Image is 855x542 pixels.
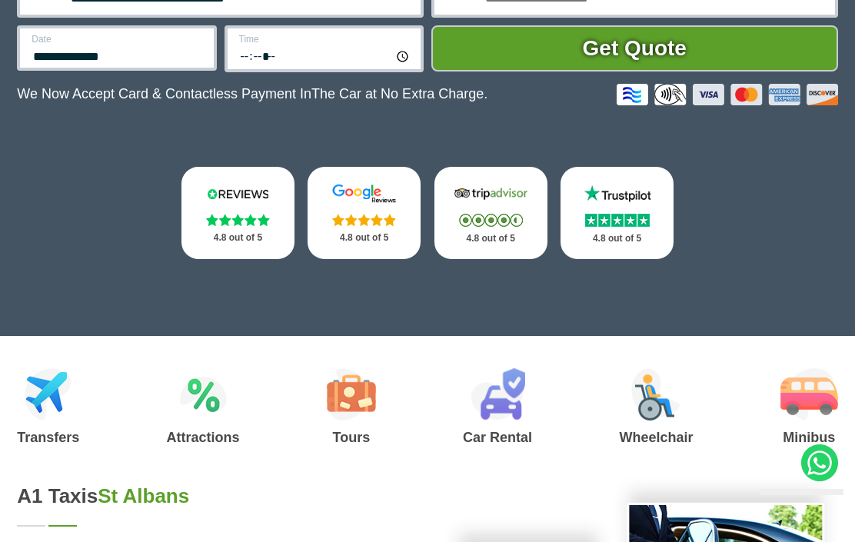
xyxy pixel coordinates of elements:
img: Google [324,184,404,204]
h3: Car Rental [463,431,532,444]
img: Stars [459,214,523,227]
img: Car Rental [471,368,525,421]
img: Tripadvisor [451,184,531,204]
h3: Wheelchair [619,431,693,444]
img: Wheelchair [631,368,680,421]
img: Stars [332,214,396,226]
img: Minibus [780,368,838,421]
h3: Transfers [17,431,79,444]
h3: Tours [327,431,376,444]
img: Tours [327,368,376,421]
label: Time [239,35,411,44]
img: Trustpilot [577,184,657,204]
a: Trustpilot Stars 4.8 out of 5 [561,167,674,259]
a: Reviews.io Stars 4.8 out of 5 [181,167,294,259]
a: Tripadvisor Stars 4.8 out of 5 [434,167,547,259]
a: Google Stars 4.8 out of 5 [308,167,421,259]
img: Airport Transfers [25,368,72,421]
h2: A1 Taxis [17,484,411,508]
span: St Albans [98,484,189,507]
h3: Attractions [167,431,240,444]
img: Stars [585,214,650,227]
button: Get Quote [431,25,838,71]
span: The Car at No Extra Charge. [311,86,487,101]
p: 4.8 out of 5 [451,229,531,248]
p: We Now Accept Card & Contactless Payment In [17,86,487,102]
iframe: chat widget [754,489,843,530]
img: Reviews.io [198,184,278,204]
img: Attractions [180,368,227,421]
img: Stars [206,214,270,226]
img: Credit And Debit Cards [617,84,838,105]
p: 4.8 out of 5 [577,229,657,248]
label: Date [32,35,204,44]
p: 4.8 out of 5 [324,228,404,248]
p: 4.8 out of 5 [198,228,278,248]
h3: Minibus [780,431,838,444]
